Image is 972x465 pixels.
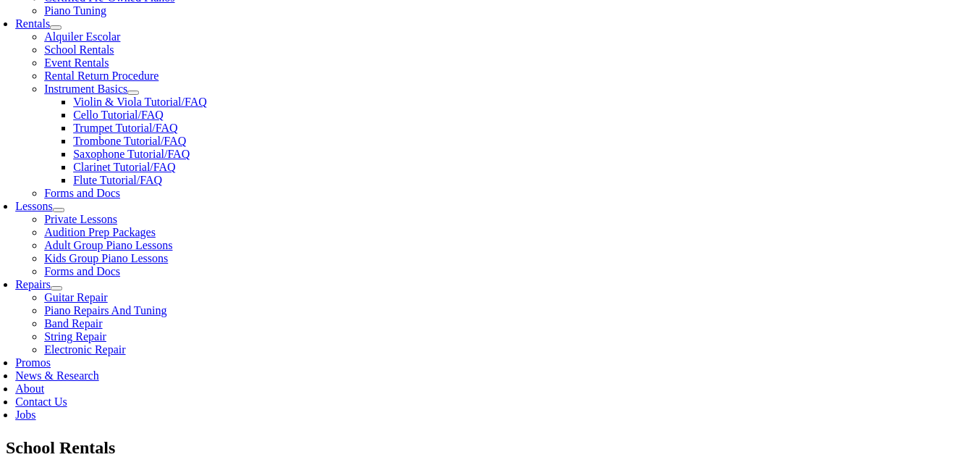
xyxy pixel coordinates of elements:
[73,161,176,173] a: Clarinet Tutorial/FAQ
[44,4,106,17] a: Piano Tuning
[44,317,102,330] a: Band Repair
[15,382,44,395] a: About
[44,343,125,356] a: Electronic Repair
[15,369,99,382] a: News & Research
[44,252,168,264] a: Kids Group Piano Lessons
[15,409,35,421] a: Jobs
[15,200,53,212] a: Lessons
[44,56,109,69] a: Event Rentals
[15,278,51,290] a: Repairs
[44,291,108,303] a: Guitar Repair
[50,25,62,30] button: Open submenu of Rentals
[51,286,62,290] button: Open submenu of Repairs
[15,395,67,408] a: Contact Us
[15,356,51,369] a: Promos
[44,83,127,95] a: Instrument Basics
[53,208,64,212] button: Open submenu of Lessons
[44,304,166,317] a: Piano Repairs And Tuning
[73,122,177,134] a: Trumpet Tutorial/FAQ
[15,17,50,30] a: Rentals
[44,70,159,82] a: Rental Return Procedure
[44,330,106,343] a: String Repair
[73,96,207,108] a: Violin & Viola Tutorial/FAQ
[44,265,120,277] a: Forms and Docs
[73,135,186,147] a: Trombone Tutorial/FAQ
[73,174,162,186] a: Flute Tutorial/FAQ
[73,109,164,121] a: Cello Tutorial/FAQ
[127,91,139,95] button: Open submenu of Instrument Basics
[73,148,190,160] a: Saxophone Tutorial/FAQ
[44,187,120,199] a: Forms and Docs
[44,239,172,251] a: Adult Group Piano Lessons
[44,43,114,56] a: School Rentals
[44,30,120,43] a: Alquiler Escolar
[44,226,156,238] a: Audition Prep Packages
[44,213,117,225] a: Private Lessons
